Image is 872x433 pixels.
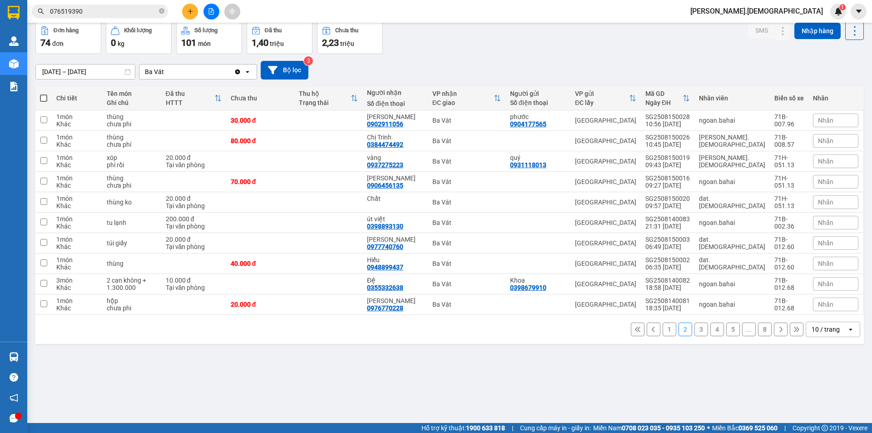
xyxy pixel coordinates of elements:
span: Nhãn [818,137,833,144]
div: 0937275223 [367,161,403,169]
div: 0906456135 [367,182,403,189]
div: 18:58 [DATE] [645,284,690,291]
div: chưa phi [107,304,156,312]
div: Anh Thanh [367,297,423,304]
span: Miền Nam [593,423,705,433]
button: 1 [663,323,676,336]
span: Nhãn [818,239,833,247]
div: Ba Vát [432,178,501,185]
span: Nhãn [818,280,833,288]
div: Thu lê [367,236,423,243]
div: 0931118013 [510,161,546,169]
div: 0977740760 [367,243,403,250]
svg: open [847,326,854,333]
div: Nhãn [813,95,858,102]
div: xóp [107,154,156,161]
span: 0 [111,37,116,48]
div: SG2508150019 [645,154,690,161]
span: 1,40 [252,37,268,48]
strong: 0369 525 060 [738,424,778,432]
div: SG2508140083 [645,215,690,223]
div: 09:27 [DATE] [645,182,690,189]
div: 71B-012.68 [774,297,804,312]
div: Số lượng [194,27,218,34]
div: Khác [56,264,98,271]
div: Ba Vát [432,260,501,267]
sup: 1 [839,4,846,10]
div: 1 món [56,215,98,223]
div: Ba Vát [432,158,501,165]
div: HTTT [166,99,214,106]
span: Nhãn [818,301,833,308]
button: aim [224,4,240,20]
div: Ba Vát [432,239,501,247]
div: 1 món [56,297,98,304]
strong: 1900 633 818 [466,424,505,432]
span: close-circle [159,7,164,16]
div: vàng [367,154,423,161]
div: Đã thu [265,27,282,34]
th: Toggle SortBy [428,86,505,110]
img: logo-vxr [8,6,20,20]
div: Khác [56,120,98,128]
div: Tại văn phòng [166,161,222,169]
div: Thu hộ [299,90,351,97]
div: 18:35 [DATE] [645,304,690,312]
div: Ba Vát [145,67,164,76]
div: quý [510,154,566,161]
div: [GEOGRAPHIC_DATA] [575,178,636,185]
div: 21:31 [DATE] [645,223,690,230]
span: ⚪️ [707,426,710,430]
span: Nhãn [818,199,833,206]
div: 40.000 đ [231,260,290,267]
div: Khối lượng [124,27,152,34]
div: [GEOGRAPHIC_DATA] [575,219,636,226]
div: 0976770228 [367,304,403,312]
span: search [38,8,44,15]
div: Mã GD [645,90,683,97]
div: SG2508150020 [645,195,690,202]
div: SG2508150028 [645,113,690,120]
div: Chưa thu [231,95,290,102]
div: Tại văn phòng [166,284,222,291]
div: 1 món [56,256,98,264]
img: warehouse-icon [9,59,19,69]
div: Ghi chú [107,99,156,106]
img: solution-icon [9,82,19,91]
span: Cung cấp máy in - giấy in: [520,423,591,433]
div: SG2508150002 [645,256,690,264]
button: 5 [726,323,740,336]
span: kg [118,40,124,47]
span: Nhãn [818,219,833,226]
div: thùng [107,113,156,120]
span: 2,23 [322,37,339,48]
div: Khác [56,202,98,209]
img: warehouse-icon [9,352,19,362]
div: Chất [367,195,423,202]
div: phí rồi [107,161,156,169]
div: chưa phi [107,120,156,128]
div: 0355332638 [367,284,403,291]
span: notification [10,393,18,402]
th: Toggle SortBy [161,86,226,110]
div: vann.bahai [699,154,765,169]
div: ngoan.bahai [699,219,765,226]
div: [GEOGRAPHIC_DATA] [575,301,636,308]
div: ĐC lấy [575,99,629,106]
svg: open [244,68,251,75]
div: Chi tiết [56,95,98,102]
th: Toggle SortBy [294,86,362,110]
button: Đã thu1,40 triệu [247,21,312,54]
div: 71H-051.13 [774,154,804,169]
span: copyright [822,425,828,431]
div: ngoan.bahai [699,301,765,308]
div: 06:49 [DATE] [645,243,690,250]
div: Khoa [510,277,566,284]
div: Ba Vát [432,199,501,206]
div: Người gửi [510,90,566,97]
button: Bộ lọc [261,61,308,80]
span: question-circle [10,373,18,382]
div: ngoan.bahai [699,117,765,124]
div: SG2508150026 [645,134,690,141]
span: món [198,40,211,47]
